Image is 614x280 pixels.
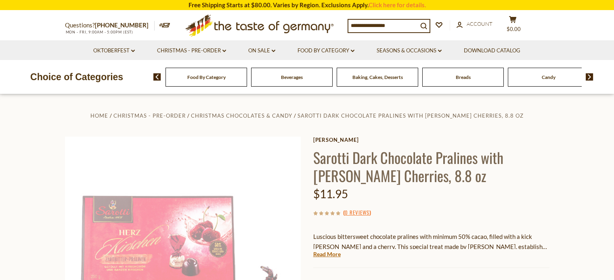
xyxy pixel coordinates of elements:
[377,46,442,55] a: Seasons & Occasions
[464,46,520,55] a: Download Catalog
[248,46,275,55] a: On Sale
[95,21,149,29] a: [PHONE_NUMBER]
[65,20,155,31] p: Questions?
[467,21,492,27] span: Account
[298,112,524,119] a: Sarotti Dark Chocolate Pralines with [PERSON_NAME] Cherries, 8.8 oz
[345,208,369,217] a: 0 Reviews
[352,74,403,80] a: Baking, Cakes, Desserts
[298,46,354,55] a: Food By Category
[586,73,593,81] img: next arrow
[93,46,135,55] a: Oktoberfest
[369,1,426,8] a: Click here for details.
[343,208,371,216] span: ( )
[457,20,492,29] a: Account
[507,26,521,32] span: $0.00
[65,30,134,34] span: MON - FRI, 9:00AM - 5:00PM (EST)
[456,74,471,80] a: Breads
[187,74,226,80] a: Food By Category
[153,73,161,81] img: previous arrow
[313,187,348,201] span: $11.95
[542,74,555,80] a: Candy
[90,112,108,119] a: Home
[191,112,292,119] a: Christmas Chocolates & Candy
[313,137,549,143] a: [PERSON_NAME]
[313,148,549,185] h1: Sarotti Dark Chocolate Pralines with [PERSON_NAME] Cherries, 8.8 oz
[157,46,226,55] a: Christmas - PRE-ORDER
[313,250,341,258] a: Read More
[501,16,525,36] button: $0.00
[113,112,186,119] a: Christmas - PRE-ORDER
[313,232,549,252] p: Luscious bittersweet chocolate pralines with minimum 50% cacao, filled with a kick [PERSON_NAME] ...
[281,74,303,80] a: Beverages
